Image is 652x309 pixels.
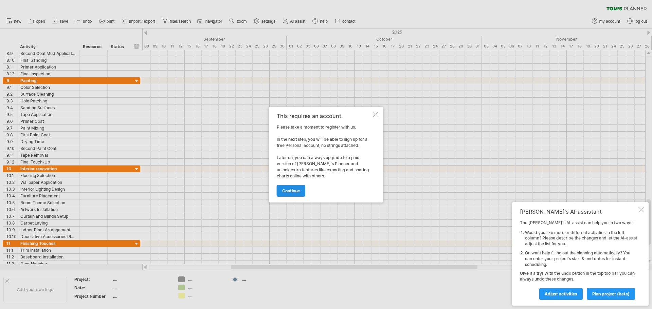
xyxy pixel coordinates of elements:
div: Please take a moment to register with us. In the next step, you will be able to sign up for a fre... [277,113,372,196]
span: plan project (beta) [592,291,630,296]
a: Adjust activities [539,288,583,300]
div: The [PERSON_NAME]'s AI-assist can help you in two ways: Give it a try! With the undo button in th... [520,220,637,300]
a: continue [277,185,305,197]
li: Would you like more or different activities in the left column? Please describe the changes and l... [525,230,637,247]
li: Or, want help filling out the planning automatically? You can enter your project's start & end da... [525,250,637,267]
span: Adjust activities [545,291,577,296]
div: [PERSON_NAME]'s AI-assistant [520,208,637,215]
div: This requires an account. [277,113,372,119]
span: continue [282,188,300,193]
a: plan project (beta) [587,288,635,300]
